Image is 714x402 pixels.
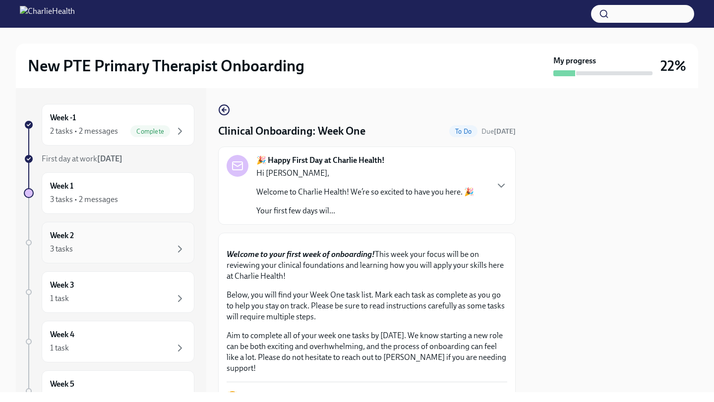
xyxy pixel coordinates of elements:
[50,329,74,340] h6: Week 4
[227,249,507,282] p: This week your focus will be on reviewing your clinical foundations and learning how you will app...
[218,124,365,139] h4: Clinical Onboarding: Week One
[227,250,375,259] strong: Welcome to your first week of onboarding!
[50,112,76,123] h6: Week -1
[481,127,516,136] span: October 11th, 2025 10:00
[50,181,73,192] h6: Week 1
[50,293,69,304] div: 1 task
[449,128,477,135] span: To Do
[24,321,194,362] a: Week 41 task
[50,194,118,205] div: 3 tasks • 2 messages
[28,56,304,76] h2: New PTE Primary Therapist Onboarding
[256,168,474,179] p: Hi [PERSON_NAME],
[50,280,74,291] h6: Week 3
[50,343,69,353] div: 1 task
[24,172,194,214] a: Week 13 tasks • 2 messages
[50,126,118,137] div: 2 tasks • 2 messages
[24,153,194,164] a: First day at work[DATE]
[130,128,170,135] span: Complete
[227,290,507,322] p: Below, you will find your Week One task list. Mark each task as complete as you go to help you st...
[50,379,74,390] h6: Week 5
[50,230,74,241] h6: Week 2
[24,222,194,263] a: Week 23 tasks
[481,127,516,136] span: Due
[256,155,385,166] strong: 🎉 Happy First Day at Charlie Health!
[24,271,194,313] a: Week 31 task
[20,6,75,22] img: CharlieHealth
[256,205,474,216] p: Your first few days wil...
[50,244,73,254] div: 3 tasks
[24,104,194,146] a: Week -12 tasks • 2 messagesComplete
[97,154,122,163] strong: [DATE]
[494,127,516,136] strong: [DATE]
[660,57,686,75] h3: 22%
[256,187,474,198] p: Welcome to Charlie Health! We’re so excited to have you here. 🎉
[42,154,122,163] span: First day at work
[553,55,596,66] strong: My progress
[227,330,507,374] p: Aim to complete all of your week one tasks by [DATE]. We know starting a new role can be both exc...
